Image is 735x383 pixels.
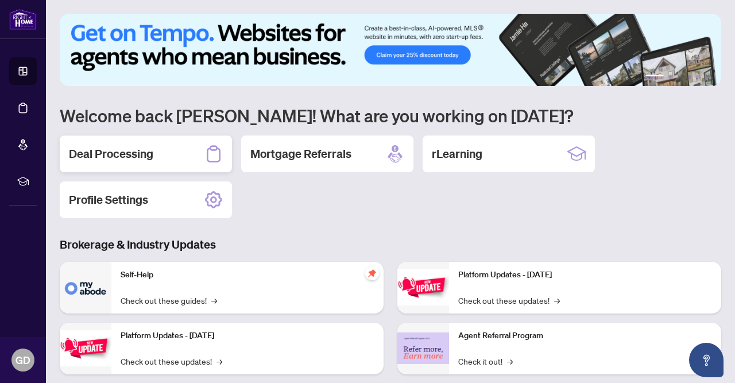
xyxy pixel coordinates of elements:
[397,269,449,305] img: Platform Updates - June 23, 2025
[458,269,712,281] p: Platform Updates - [DATE]
[645,75,664,79] button: 1
[69,192,148,208] h2: Profile Settings
[60,105,721,126] h1: Welcome back [PERSON_NAME]! What are you working on [DATE]?
[696,75,701,79] button: 5
[121,294,217,307] a: Check out these guides!→
[432,146,482,162] h2: rLearning
[678,75,682,79] button: 3
[69,146,153,162] h2: Deal Processing
[121,330,374,342] p: Platform Updates - [DATE]
[121,269,374,281] p: Self-Help
[60,237,721,253] h3: Brokerage & Industry Updates
[16,352,30,368] span: GD
[216,355,222,367] span: →
[60,330,111,366] img: Platform Updates - September 16, 2025
[554,294,560,307] span: →
[397,332,449,364] img: Agent Referral Program
[458,355,513,367] a: Check it out!→
[121,355,222,367] a: Check out these updates!→
[60,262,111,314] img: Self-Help
[60,14,721,86] img: Slide 0
[365,266,379,280] span: pushpin
[687,75,691,79] button: 4
[689,343,724,377] button: Open asap
[250,146,351,162] h2: Mortgage Referrals
[507,355,513,367] span: →
[458,294,560,307] a: Check out these updates!→
[458,330,712,342] p: Agent Referral Program
[9,9,37,30] img: logo
[705,75,710,79] button: 6
[668,75,673,79] button: 2
[211,294,217,307] span: →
